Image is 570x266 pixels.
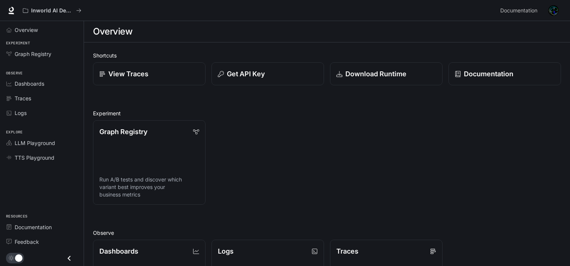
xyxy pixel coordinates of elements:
[3,47,81,60] a: Graph Registry
[93,24,132,39] h1: Overview
[497,3,543,18] a: Documentation
[3,106,81,119] a: Logs
[108,69,148,79] p: View Traces
[211,62,324,85] button: Get API Key
[3,235,81,248] a: Feedback
[93,62,205,85] a: View Traces
[31,8,73,14] p: Inworld AI Demos
[61,251,78,266] button: Close drawer
[345,69,406,79] p: Download Runtime
[3,23,81,36] a: Overview
[15,80,44,88] span: Dashboards
[15,254,22,262] span: Dark mode toggle
[3,92,81,105] a: Traces
[500,6,537,15] span: Documentation
[448,62,561,85] a: Documentation
[3,77,81,90] a: Dashboards
[93,109,561,117] h2: Experiment
[93,120,205,205] a: Graph RegistryRun A/B tests and discover which variant best improves your business metrics
[15,94,31,102] span: Traces
[15,109,27,117] span: Logs
[3,136,81,150] a: LLM Playground
[93,51,561,59] h2: Shortcuts
[15,139,55,147] span: LLM Playground
[19,3,85,18] button: All workspaces
[546,3,561,18] button: User avatar
[99,176,199,198] p: Run A/B tests and discover which variant best improves your business metrics
[15,223,52,231] span: Documentation
[15,238,39,246] span: Feedback
[99,246,138,256] p: Dashboards
[3,221,81,234] a: Documentation
[227,69,265,79] p: Get API Key
[336,246,358,256] p: Traces
[15,26,38,34] span: Overview
[93,229,561,237] h2: Observe
[15,154,54,162] span: TTS Playground
[15,50,51,58] span: Graph Registry
[218,246,234,256] p: Logs
[99,127,147,137] p: Graph Registry
[464,69,513,79] p: Documentation
[330,62,442,85] a: Download Runtime
[3,151,81,164] a: TTS Playground
[548,5,559,16] img: User avatar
